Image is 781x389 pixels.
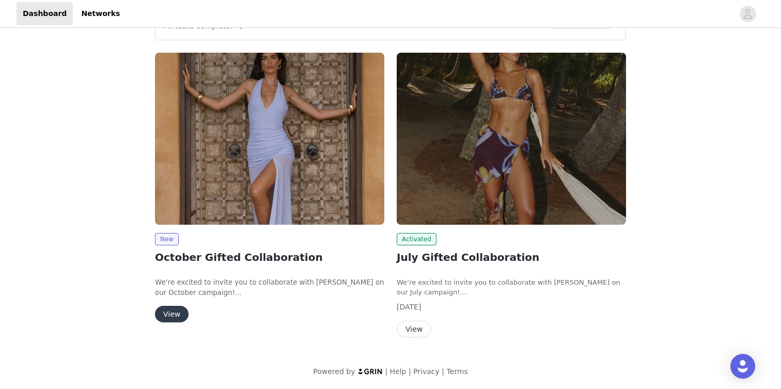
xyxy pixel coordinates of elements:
[397,277,626,298] p: We’re excited to invite you to collaborate with [PERSON_NAME] on our July campaign!
[409,367,411,376] span: |
[413,367,440,376] a: Privacy
[313,367,355,376] span: Powered by
[155,250,384,265] h2: October Gifted Collaboration
[397,53,626,225] img: Peppermayo AUS
[155,278,384,297] span: We’re excited to invite you to collaborate with [PERSON_NAME] on our October campaign!
[390,367,407,376] a: Help
[442,367,444,376] span: |
[397,303,421,311] span: [DATE]
[155,233,179,245] span: New
[446,367,467,376] a: Terms
[155,306,189,322] button: View
[397,250,626,265] h2: July Gifted Collaboration
[743,6,753,22] div: avatar
[357,368,383,375] img: logo
[397,325,431,333] a: View
[730,354,755,379] div: Open Intercom Messenger
[155,53,384,225] img: Peppermayo EU
[397,321,431,337] button: View
[385,367,388,376] span: |
[75,2,126,25] a: Networks
[17,2,73,25] a: Dashboard
[397,233,436,245] span: Activated
[155,310,189,318] a: View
